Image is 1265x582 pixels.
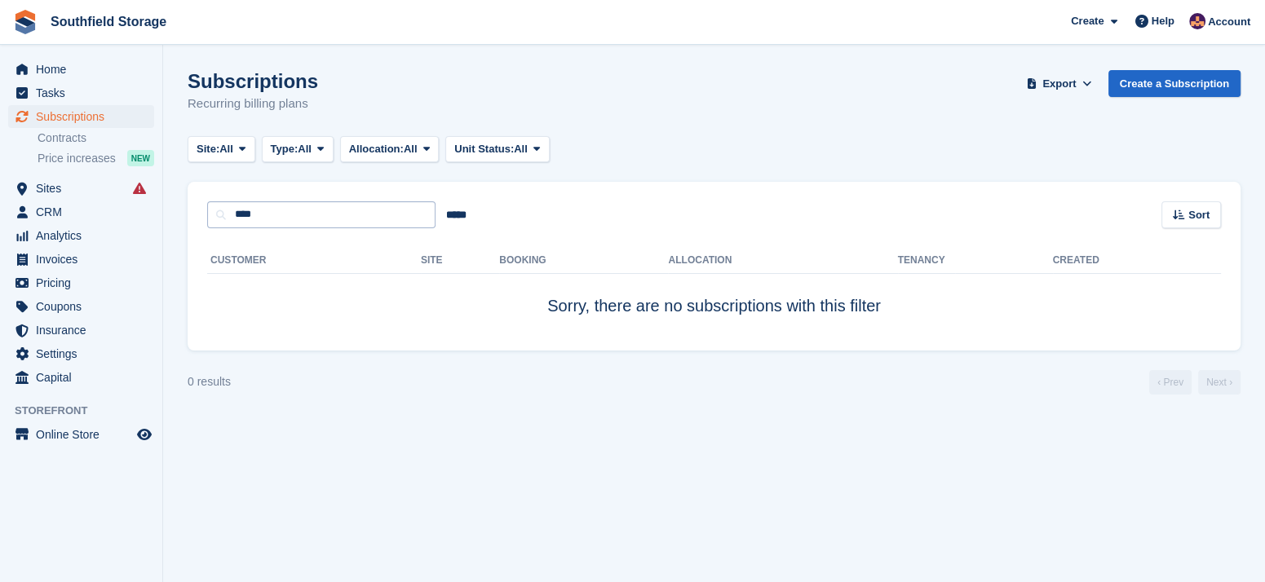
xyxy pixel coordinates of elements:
a: menu [8,271,154,294]
img: Sharon Law [1189,13,1205,29]
th: Site [421,248,499,274]
a: Next [1198,370,1241,395]
div: 0 results [188,373,231,390]
a: Contracts [38,130,154,146]
button: Site: All [188,136,255,163]
span: Account [1208,14,1250,30]
a: menu [8,224,154,247]
th: Allocation [668,248,897,274]
th: Tenancy [898,248,955,274]
span: Type: [271,141,299,157]
div: NEW [127,150,154,166]
span: Settings [36,342,134,365]
span: Tasks [36,82,134,104]
span: Online Store [36,423,134,446]
span: Home [36,58,134,81]
span: Subscriptions [36,105,134,128]
a: menu [8,105,154,128]
th: Booking [499,248,668,274]
a: menu [8,295,154,318]
span: Export [1042,76,1076,92]
a: menu [8,366,154,389]
a: menu [8,58,154,81]
th: Customer [207,248,421,274]
span: All [514,141,528,157]
span: Site: [197,141,219,157]
a: Previous [1149,370,1192,395]
button: Export [1024,70,1095,97]
span: Sites [36,177,134,200]
span: Insurance [36,319,134,342]
span: Analytics [36,224,134,247]
span: Pricing [36,271,134,294]
span: Price increases [38,151,116,166]
a: menu [8,82,154,104]
a: menu [8,423,154,446]
a: Southfield Storage [44,8,173,35]
a: menu [8,248,154,271]
a: menu [8,319,154,342]
a: Preview store [135,425,154,444]
a: Create a Subscription [1108,70,1241,97]
span: All [219,141,233,157]
button: Allocation: All [340,136,440,163]
span: Create [1071,13,1104,29]
i: Smart entry sync failures have occurred [133,182,146,195]
span: CRM [36,201,134,223]
th: Created [1053,248,1221,274]
button: Type: All [262,136,334,163]
a: menu [8,177,154,200]
button: Unit Status: All [445,136,549,163]
span: Sorry, there are no subscriptions with this filter [547,297,881,315]
a: menu [8,342,154,365]
span: Capital [36,366,134,389]
a: Price increases NEW [38,149,154,167]
span: Allocation: [349,141,404,157]
span: Unit Status: [454,141,514,157]
h1: Subscriptions [188,70,318,92]
span: All [404,141,418,157]
span: Help [1152,13,1174,29]
img: stora-icon-8386f47178a22dfd0bd8f6a31ec36ba5ce8667c1dd55bd0f319d3a0aa187defe.svg [13,10,38,34]
nav: Page [1146,370,1244,395]
span: Sort [1188,207,1210,223]
span: Coupons [36,295,134,318]
p: Recurring billing plans [188,95,318,113]
span: All [298,141,312,157]
a: menu [8,201,154,223]
span: Storefront [15,403,162,419]
span: Invoices [36,248,134,271]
